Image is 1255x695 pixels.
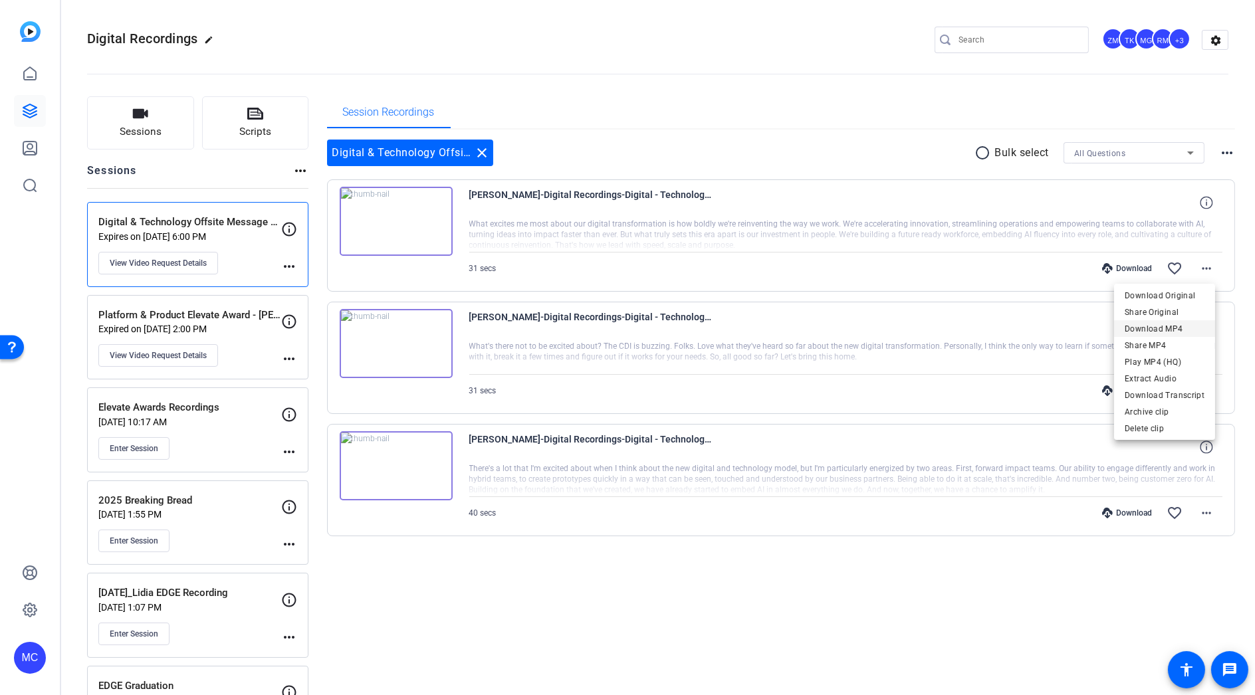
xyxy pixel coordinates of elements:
[1125,353,1204,369] span: Play MP4 (HQ)
[1125,320,1204,336] span: Download MP4
[1125,387,1204,403] span: Download Transcript
[1125,304,1204,320] span: Share Original
[1125,287,1204,303] span: Download Original
[1125,337,1204,353] span: Share MP4
[1125,370,1204,386] span: Extract Audio
[1125,403,1204,419] span: Archive clip
[1125,420,1204,436] span: Delete clip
